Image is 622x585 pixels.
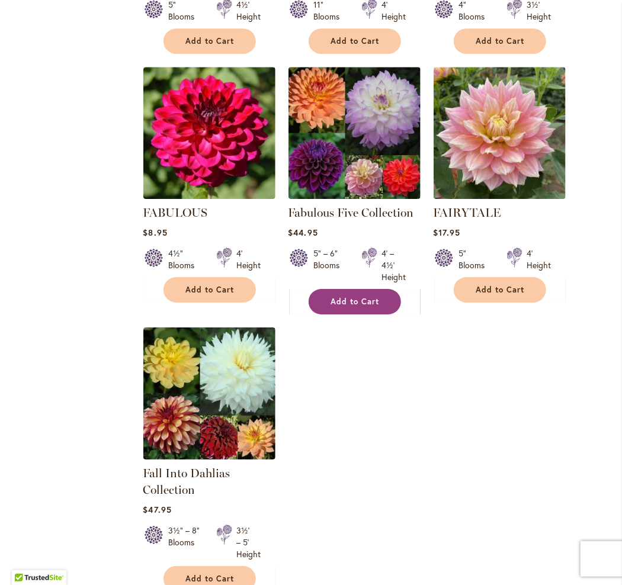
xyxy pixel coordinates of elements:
[288,205,414,220] a: Fabulous Five Collection
[143,504,172,515] span: $47.95
[143,227,168,238] span: $8.95
[331,36,379,46] span: Add to Cart
[454,28,546,54] button: Add to Cart
[163,277,256,303] button: Add to Cart
[309,28,401,54] button: Add to Cart
[143,451,275,462] a: Fall Into Dahlias Collection
[143,327,275,459] img: Fall Into Dahlias Collection
[434,67,566,199] img: Fairytale
[382,247,406,283] div: 4' – 4½' Height
[169,525,202,560] div: 3½" – 8" Blooms
[314,247,347,283] div: 5" – 6" Blooms
[288,67,421,199] img: Fabulous Five Collection
[169,247,202,271] div: 4½" Blooms
[434,205,501,220] a: FAIRYTALE
[143,190,275,201] a: FABULOUS
[9,543,42,576] iframe: Launch Accessibility Center
[434,190,566,201] a: Fairytale
[454,277,546,303] button: Add to Cart
[185,36,234,46] span: Add to Cart
[237,525,261,560] div: 3½' – 5' Height
[288,227,318,238] span: $44.95
[143,466,230,497] a: Fall Into Dahlias Collection
[143,67,275,199] img: FABULOUS
[163,28,256,54] button: Add to Cart
[434,227,461,238] span: $17.95
[288,190,421,201] a: Fabulous Five Collection
[237,247,261,271] div: 4' Height
[459,247,492,271] div: 5" Blooms
[476,36,524,46] span: Add to Cart
[309,289,401,314] button: Add to Cart
[143,205,208,220] a: FABULOUS
[476,285,524,295] span: Add to Cart
[185,574,234,584] span: Add to Cart
[331,297,379,307] span: Add to Cart
[185,285,234,295] span: Add to Cart
[527,247,552,271] div: 4' Height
